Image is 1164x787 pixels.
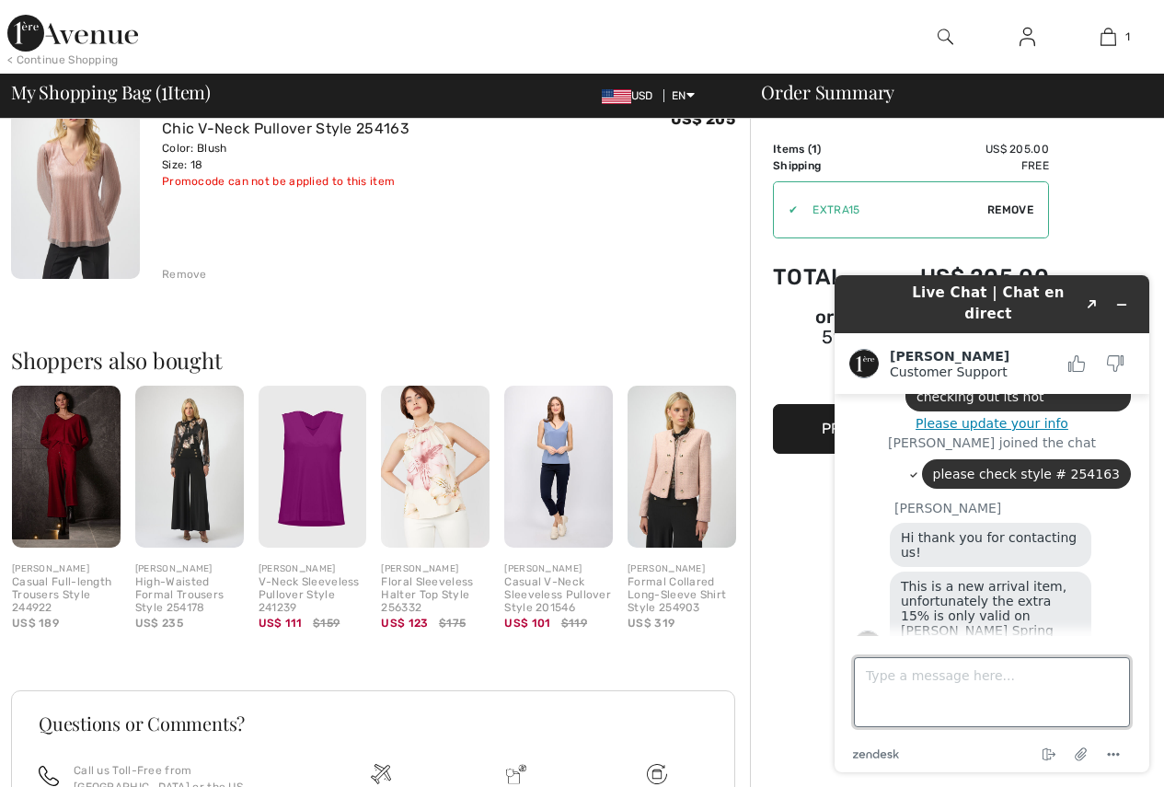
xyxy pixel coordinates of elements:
[162,266,207,283] div: Remove
[162,140,409,173] div: Color: Blush Size: 18
[739,83,1153,101] div: Order Summary
[504,386,613,549] img: Casual V-Neck Sleeveless Pullover Style 201546
[313,615,340,631] span: $159
[162,120,409,137] a: Chic V-Neck Pullover Style 254163
[7,15,138,52] img: 1ère Avenue
[938,26,953,48] img: search the website
[11,83,211,101] span: My Shopping Bag ( Item)
[381,617,428,630] span: US$ 123
[628,576,736,614] div: Formal Collared Long-Sleeve Shirt Style 254903
[7,52,119,68] div: < Continue Shopping
[672,89,695,102] span: EN
[12,386,121,549] img: Casual Full-length Trousers Style 244922
[161,78,167,102] span: 1
[135,576,244,614] div: High-Waisted Formal Trousers Style 254178
[39,714,708,733] h3: Questions or Comments?
[1068,26,1148,48] a: 1
[381,576,490,614] div: Floral Sleeveless Halter Top Style 256332
[628,617,674,630] span: US$ 319
[1101,26,1116,48] img: My Bag
[381,562,490,576] div: [PERSON_NAME]
[647,764,667,784] img: Free shipping on orders over $99
[1125,29,1130,45] span: 1
[773,308,1049,356] div: or 4 payments ofUS$ 51.25withSezzle Click to learn more about Sezzle
[259,576,367,614] div: V-Neck Sleeveless Pullover Style 241239
[602,89,661,102] span: USD
[773,404,1049,454] button: Proceed to Checkout
[773,246,871,308] td: Total
[12,617,59,630] span: US$ 189
[671,110,735,128] span: US$ 205
[504,617,550,630] span: US$ 101
[504,576,613,614] div: Casual V-Neck Sleeveless Pullover Style 201546
[259,386,367,549] img: V-Neck Sleeveless Pullover Style 241239
[773,141,871,157] td: Items ( )
[504,562,613,576] div: [PERSON_NAME]
[135,562,244,576] div: [PERSON_NAME]
[820,260,1164,787] iframe: Find more information here
[987,202,1033,218] span: Remove
[135,617,183,630] span: US$ 235
[259,562,367,576] div: [PERSON_NAME]
[259,617,303,630] span: US$ 111
[871,141,1049,157] td: US$ 205.00
[11,86,140,279] img: Chic V-Neck Pullover Style 254163
[12,562,121,576] div: [PERSON_NAME]
[381,386,490,549] img: Floral Sleeveless Halter Top Style 256332
[135,386,244,549] img: High-Waisted Formal Trousers Style 254178
[11,349,750,371] h2: Shoppers also bought
[812,143,817,156] span: 1
[871,157,1049,174] td: Free
[1005,26,1050,49] a: Sign In
[1020,26,1035,48] img: My Info
[602,89,631,104] img: US Dollar
[773,157,871,174] td: Shipping
[774,202,798,218] div: ✔
[561,615,587,631] span: $119
[12,576,121,614] div: Casual Full-length Trousers Style 244922
[871,246,1049,308] td: US$ 205.00
[773,356,1049,398] iframe: PayPal-paypal
[371,764,391,784] img: Free shipping on orders over $99
[798,182,987,237] input: Promo code
[40,13,78,29] span: Chat
[39,766,59,786] img: call
[773,308,1049,350] div: or 4 payments of with
[506,764,526,784] img: Delivery is a breeze since we pay the duties!
[162,173,409,190] div: Promocode can not be applied to this item
[439,615,466,631] span: $175
[628,386,736,549] img: Formal Collared Long-Sleeve Shirt Style 254903
[628,562,736,576] div: [PERSON_NAME]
